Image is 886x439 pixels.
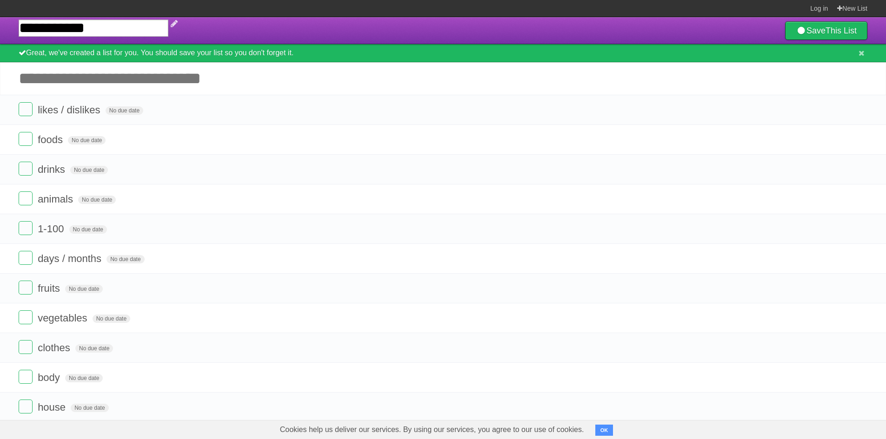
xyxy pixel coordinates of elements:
[68,136,106,144] span: No due date
[19,102,33,116] label: Done
[65,374,103,382] span: No due date
[93,315,130,323] span: No due date
[106,106,143,115] span: No due date
[38,164,67,175] span: drinks
[785,21,867,40] a: SaveThis List
[78,196,116,204] span: No due date
[107,255,144,263] span: No due date
[19,281,33,295] label: Done
[38,134,65,145] span: foods
[38,312,89,324] span: vegetables
[75,344,113,353] span: No due date
[19,370,33,384] label: Done
[271,420,593,439] span: Cookies help us deliver our services. By using our services, you agree to our use of cookies.
[19,191,33,205] label: Done
[19,132,33,146] label: Done
[19,221,33,235] label: Done
[19,400,33,413] label: Done
[826,26,857,35] b: This List
[65,285,103,293] span: No due date
[19,162,33,176] label: Done
[70,166,108,174] span: No due date
[19,310,33,324] label: Done
[595,425,613,436] button: OK
[38,372,62,383] span: body
[69,225,107,234] span: No due date
[19,340,33,354] label: Done
[38,282,62,294] span: fruits
[38,104,102,116] span: likes / dislikes
[38,193,75,205] span: animals
[38,342,73,354] span: clothes
[38,253,104,264] span: days / months
[38,401,68,413] span: house
[19,251,33,265] label: Done
[71,404,108,412] span: No due date
[38,223,66,235] span: 1-100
